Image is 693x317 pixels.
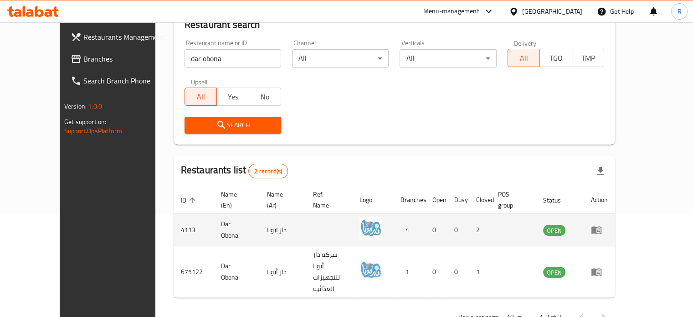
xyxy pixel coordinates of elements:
[359,217,382,239] img: Dar Obona
[83,75,168,86] span: Search Branch Phone
[447,186,469,214] th: Busy
[447,214,469,246] td: 0
[584,186,615,214] th: Action
[267,189,295,211] span: Name (Ar)
[88,100,102,112] span: 1.0.0
[63,70,175,92] a: Search Branch Phone
[590,160,611,182] div: Export file
[572,49,604,67] button: TMP
[498,189,525,211] span: POS group
[174,214,214,246] td: 4113
[63,26,175,48] a: Restaurants Management
[514,40,537,46] label: Delivery
[543,267,565,278] div: OPEN
[260,246,306,298] td: دار أبونا
[543,225,565,236] span: OPEN
[64,125,122,137] a: Support.OpsPlatform
[543,195,573,206] span: Status
[249,167,287,176] span: 2 record(s)
[185,18,604,31] h2: Restaurant search
[591,224,608,235] div: Menu
[423,6,479,17] div: Menu-management
[216,88,249,106] button: Yes
[400,49,496,68] div: All
[64,100,87,112] span: Version:
[214,246,260,298] td: Dar Obona
[425,214,447,246] td: 0
[359,259,382,281] img: Dar Obona
[425,246,447,298] td: 0
[63,48,175,70] a: Branches
[543,267,565,278] span: OPEN
[83,31,168,42] span: Restaurants Management
[393,186,425,214] th: Branches
[539,49,572,67] button: TGO
[544,52,568,65] span: TGO
[591,266,608,277] div: Menu
[185,117,281,134] button: Search
[512,52,536,65] span: All
[352,186,393,214] th: Logo
[393,246,425,298] td: 1
[469,246,491,298] td: 1
[576,52,601,65] span: TMP
[191,78,208,85] label: Upsell
[253,90,277,104] span: No
[181,163,288,178] h2: Restaurants list
[192,120,274,131] span: Search
[306,246,352,298] td: شركة دار أبونا للتجهيزات الغذائية
[185,88,217,106] button: All
[260,214,306,246] td: دار ابونا
[292,49,389,68] div: All
[64,116,106,128] span: Get support on:
[447,246,469,298] td: 0
[174,246,214,298] td: 675122
[221,189,249,211] span: Name (En)
[214,214,260,246] td: Dar Obona
[249,88,281,106] button: No
[189,90,213,104] span: All
[83,53,168,64] span: Branches
[522,6,582,16] div: [GEOGRAPHIC_DATA]
[469,214,491,246] td: 2
[508,49,540,67] button: All
[185,49,281,68] input: Search for restaurant name or ID..
[469,186,491,214] th: Closed
[425,186,447,214] th: Open
[313,189,341,211] span: Ref. Name
[677,6,681,16] span: R
[221,90,245,104] span: Yes
[248,164,288,178] div: Total records count
[174,186,615,298] table: enhanced table
[393,214,425,246] td: 4
[181,195,198,206] span: ID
